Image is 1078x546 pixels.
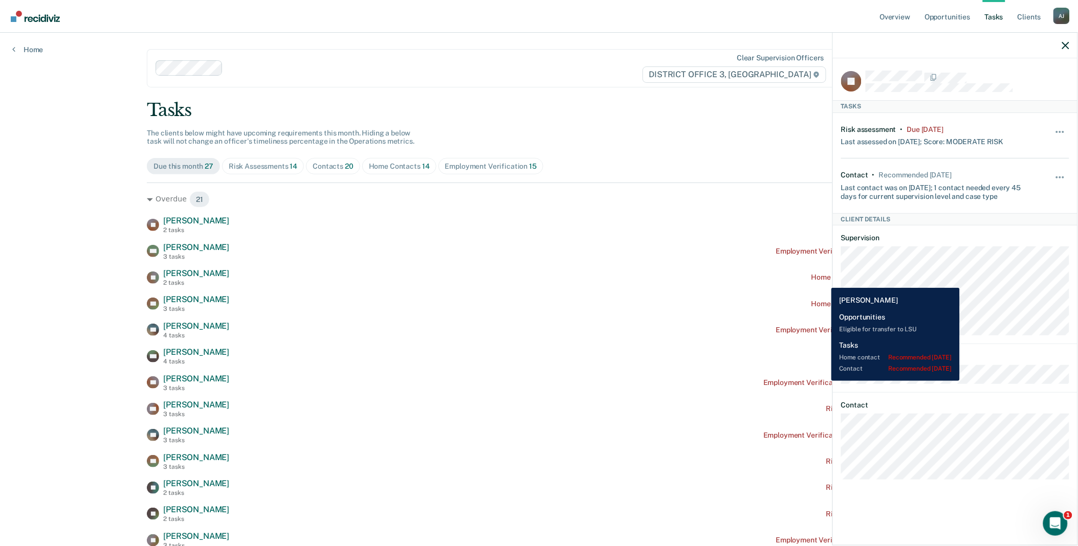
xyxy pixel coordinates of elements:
[811,300,931,308] div: Home contact recommended [DATE]
[833,213,1077,225] div: Client Details
[163,268,229,278] span: [PERSON_NAME]
[163,374,229,383] span: [PERSON_NAME]
[163,253,229,260] div: 3 tasks
[422,162,430,170] span: 14
[12,45,43,54] a: Home
[833,100,1077,112] div: Tasks
[826,483,931,492] div: Risk assessment due a year ago
[163,479,229,488] span: [PERSON_NAME]
[163,226,229,234] div: 2 tasks
[737,54,824,62] div: Clear supervision officers
[290,162,298,170] span: 14
[826,457,931,466] div: Risk assessment due a year ago
[1053,8,1070,24] div: A J
[163,332,229,339] div: 4 tasks
[163,384,229,392] div: 3 tasks
[163,505,229,514] span: [PERSON_NAME]
[1064,511,1072,519] span: 1
[163,347,229,357] span: [PERSON_NAME]
[147,129,414,146] span: The clients below might have upcoming requirements this month. Hiding a below task will not chang...
[872,171,875,179] div: •
[345,162,354,170] span: 20
[841,125,896,134] div: Risk assessment
[163,426,229,436] span: [PERSON_NAME]
[163,515,229,522] div: 2 tasks
[163,358,229,365] div: 4 tasks
[163,452,229,462] span: [PERSON_NAME]
[147,191,931,208] div: Overdue
[163,305,229,312] div: 3 tasks
[776,536,931,544] div: Employment Verification recommended [DATE]
[205,162,213,170] span: 27
[841,133,1004,146] div: Last assessed on [DATE]; Score: MODERATE RISK
[163,321,229,331] span: [PERSON_NAME]
[163,294,229,304] span: [PERSON_NAME]
[1043,511,1068,536] iframe: Intercom live chat
[826,404,931,413] div: Risk assessment due a year ago
[841,234,1069,242] dt: Supervision
[1053,8,1070,24] button: Profile dropdown button
[163,242,229,252] span: [PERSON_NAME]
[163,463,229,470] div: 3 tasks
[163,400,229,409] span: [PERSON_NAME]
[11,11,60,22] img: Recidiviz
[643,66,826,83] span: DISTRICT OFFICE 3, [GEOGRAPHIC_DATA]
[841,171,868,179] div: Contact
[163,437,229,444] div: 3 tasks
[811,273,931,282] div: Home contact recommended [DATE]
[163,531,229,541] span: [PERSON_NAME]
[763,431,931,440] div: Employment Verification recommended a year ago
[826,510,931,518] div: Risk assessment due a year ago
[529,162,537,170] span: 15
[189,191,210,208] span: 21
[445,162,537,171] div: Employment Verification
[163,489,229,496] div: 2 tasks
[229,162,297,171] div: Risk Assessments
[841,179,1031,201] div: Last contact was on [DATE]; 1 contact needed every 45 days for current supervision level and case...
[841,401,1069,409] dt: Contact
[763,378,931,387] div: Employment Verification recommended a year ago
[776,247,931,256] div: Employment Verification recommended [DATE]
[776,326,931,334] div: Employment Verification recommended [DATE]
[163,279,229,286] div: 2 tasks
[147,100,931,121] div: Tasks
[313,162,354,171] div: Contacts
[907,125,944,134] div: Due 5 years ago
[163,216,229,225] span: [PERSON_NAME]
[153,162,213,171] div: Due this month
[369,162,430,171] div: Home Contacts
[841,352,1069,361] dt: Milestones
[900,125,903,134] div: •
[163,411,229,418] div: 3 tasks
[879,171,952,179] div: Recommended in 16 days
